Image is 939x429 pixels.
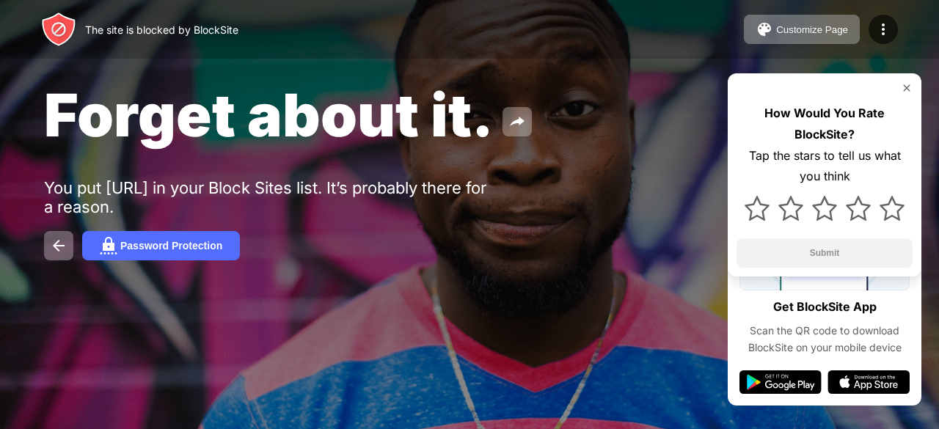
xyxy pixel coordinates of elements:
[745,196,770,221] img: star.svg
[901,82,913,94] img: rate-us-close.svg
[44,178,497,216] div: You put [URL] in your Block Sites list. It’s probably there for a reason.
[737,103,913,145] div: How Would You Rate BlockSite?
[120,240,222,252] div: Password Protection
[100,237,117,254] img: password.svg
[508,113,526,131] img: share.svg
[846,196,871,221] img: star.svg
[82,231,240,260] button: Password Protection
[880,196,905,221] img: star.svg
[744,15,860,44] button: Customize Page
[41,12,76,47] img: header-logo.svg
[812,196,837,221] img: star.svg
[737,238,913,268] button: Submit
[50,237,67,254] img: back.svg
[756,21,773,38] img: pallet.svg
[44,79,494,150] span: Forget about it.
[739,370,822,394] img: google-play.svg
[776,24,848,35] div: Customize Page
[874,21,892,38] img: menu-icon.svg
[778,196,803,221] img: star.svg
[737,145,913,188] div: Tap the stars to tell us what you think
[85,23,238,36] div: The site is blocked by BlockSite
[827,370,910,394] img: app-store.svg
